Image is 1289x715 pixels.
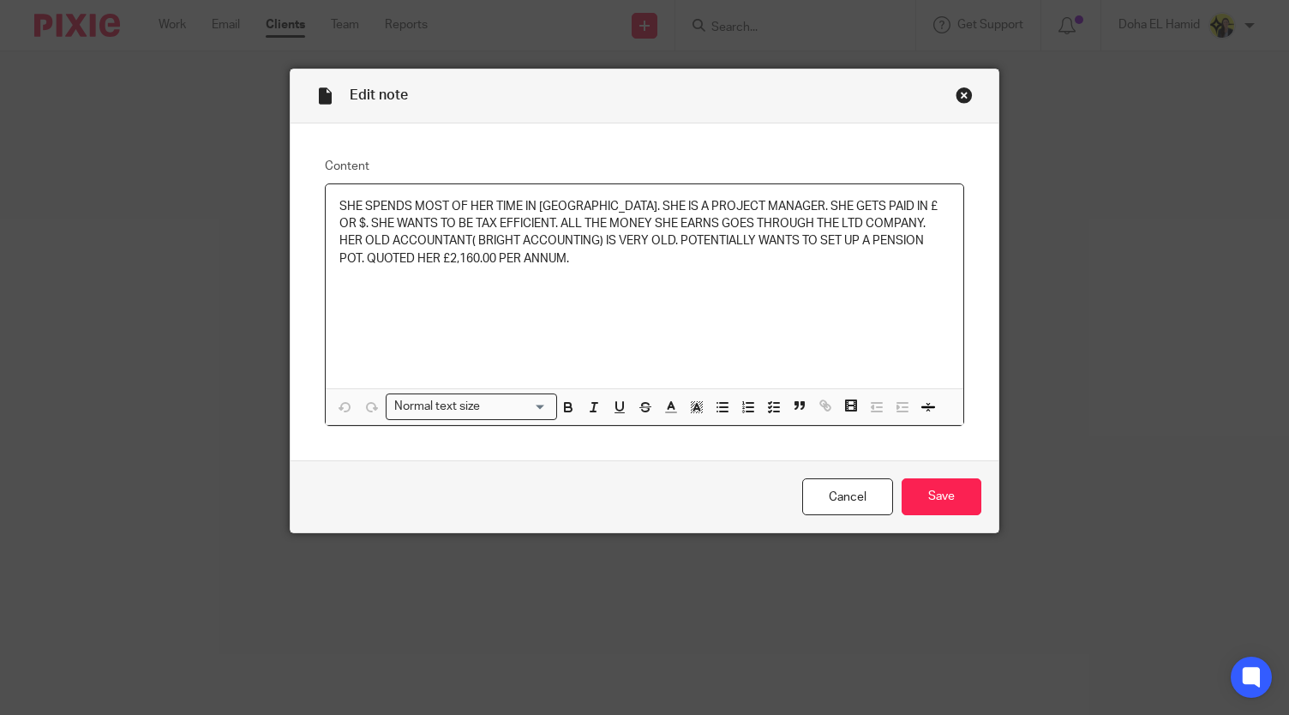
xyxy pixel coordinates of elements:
span: Edit note [350,88,408,102]
a: Cancel [802,478,893,515]
label: Content [325,158,963,175]
input: Search for option [485,398,547,416]
div: Close this dialog window [956,87,973,104]
div: Search for option [386,394,557,420]
p: SHE SPENDS MOST OF HER TIME IN [GEOGRAPHIC_DATA]. SHE IS A PROJECT MANAGER. SHE GETS PAID IN £ OR... [339,198,949,267]
input: Save [902,478,981,515]
span: Normal text size [390,398,483,416]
